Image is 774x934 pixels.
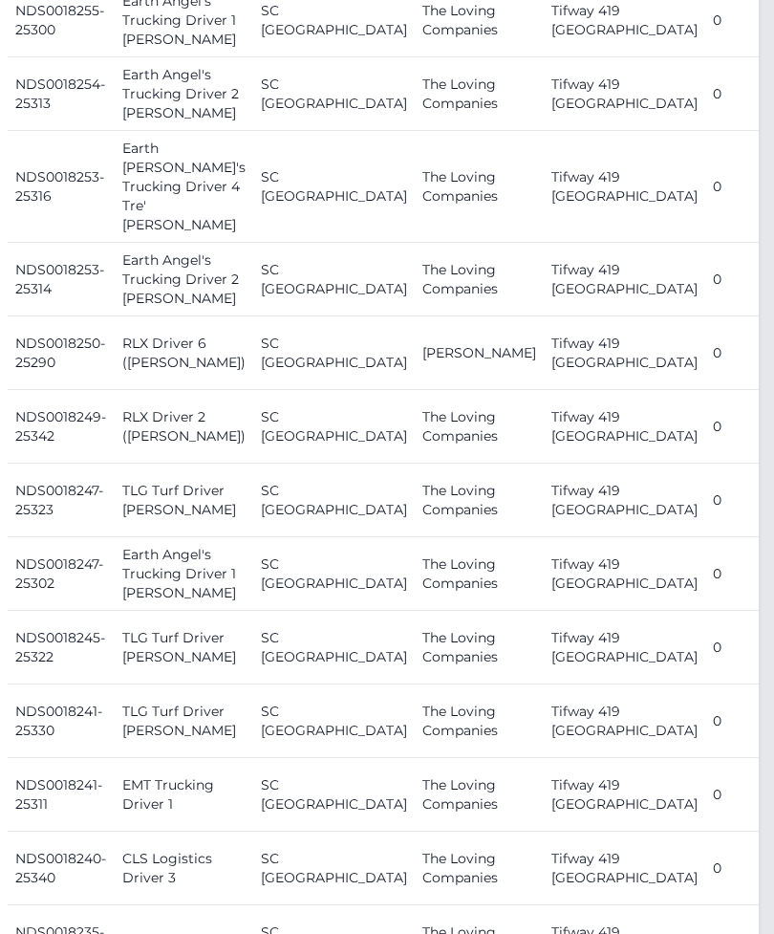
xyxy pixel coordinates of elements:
td: TLG Turf Driver [PERSON_NAME] [115,685,253,759]
td: Earth Angel's Trucking Driver 2 [PERSON_NAME] [115,58,253,132]
td: 0 [705,132,768,244]
td: 0 [705,317,768,391]
td: SC [GEOGRAPHIC_DATA] [253,465,415,538]
td: Earth Angel's Trucking Driver 1 [PERSON_NAME] [115,538,253,612]
td: 0 [705,244,768,317]
td: 0 [705,612,768,685]
td: NDS0018240-25340 [8,833,115,906]
td: 0 [705,391,768,465]
td: SC [GEOGRAPHIC_DATA] [253,685,415,759]
td: NDS0018253-25314 [8,244,115,317]
td: 0 [705,465,768,538]
td: SC [GEOGRAPHIC_DATA] [253,317,415,391]
td: Earth [PERSON_NAME]'s Trucking Driver 4 Tre' [PERSON_NAME] [115,132,253,244]
td: Tifway 419 [GEOGRAPHIC_DATA] [544,612,705,685]
td: Tifway 419 [GEOGRAPHIC_DATA] [544,685,705,759]
td: TLG Turf Driver [PERSON_NAME] [115,612,253,685]
td: The Loving Companies [415,465,544,538]
td: NDS0018247-25302 [8,538,115,612]
td: 0 [705,58,768,132]
td: NDS0018241-25311 [8,759,115,833]
td: [PERSON_NAME] [415,317,544,391]
td: NDS0018249-25342 [8,391,115,465]
td: SC [GEOGRAPHIC_DATA] [253,244,415,317]
td: The Loving Companies [415,759,544,833]
td: The Loving Companies [415,244,544,317]
td: Earth Angel's Trucking Driver 2 [PERSON_NAME] [115,244,253,317]
td: EMT Trucking Driver 1 [115,759,253,833]
td: The Loving Companies [415,833,544,906]
td: The Loving Companies [415,391,544,465]
td: SC [GEOGRAPHIC_DATA] [253,58,415,132]
td: The Loving Companies [415,132,544,244]
td: NDS0018245-25322 [8,612,115,685]
td: 0 [705,759,768,833]
td: Tifway 419 [GEOGRAPHIC_DATA] [544,132,705,244]
td: Tifway 419 [GEOGRAPHIC_DATA] [544,244,705,317]
td: The Loving Companies [415,612,544,685]
td: 0 [705,538,768,612]
td: NDS0018247-25323 [8,465,115,538]
td: SC [GEOGRAPHIC_DATA] [253,612,415,685]
td: RLX Driver 6 ([PERSON_NAME]) [115,317,253,391]
td: NDS0018250-25290 [8,317,115,391]
td: SC [GEOGRAPHIC_DATA] [253,538,415,612]
td: The Loving Companies [415,685,544,759]
td: Tifway 419 [GEOGRAPHIC_DATA] [544,538,705,612]
td: 0 [705,833,768,906]
td: The Loving Companies [415,538,544,612]
td: TLG Turf Driver [PERSON_NAME] [115,465,253,538]
td: RLX Driver 2 ([PERSON_NAME]) [115,391,253,465]
td: Tifway 419 [GEOGRAPHIC_DATA] [544,833,705,906]
td: SC [GEOGRAPHIC_DATA] [253,391,415,465]
td: CLS Logistics Driver 3 [115,833,253,906]
td: NDS0018253-25316 [8,132,115,244]
td: Tifway 419 [GEOGRAPHIC_DATA] [544,391,705,465]
td: Tifway 419 [GEOGRAPHIC_DATA] [544,317,705,391]
td: SC [GEOGRAPHIC_DATA] [253,833,415,906]
td: SC [GEOGRAPHIC_DATA] [253,759,415,833]
td: Tifway 419 [GEOGRAPHIC_DATA] [544,465,705,538]
td: NDS0018241-25330 [8,685,115,759]
td: Tifway 419 [GEOGRAPHIC_DATA] [544,759,705,833]
td: NDS0018254-25313 [8,58,115,132]
td: SC [GEOGRAPHIC_DATA] [253,132,415,244]
td: 0 [705,685,768,759]
td: The Loving Companies [415,58,544,132]
td: Tifway 419 [GEOGRAPHIC_DATA] [544,58,705,132]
